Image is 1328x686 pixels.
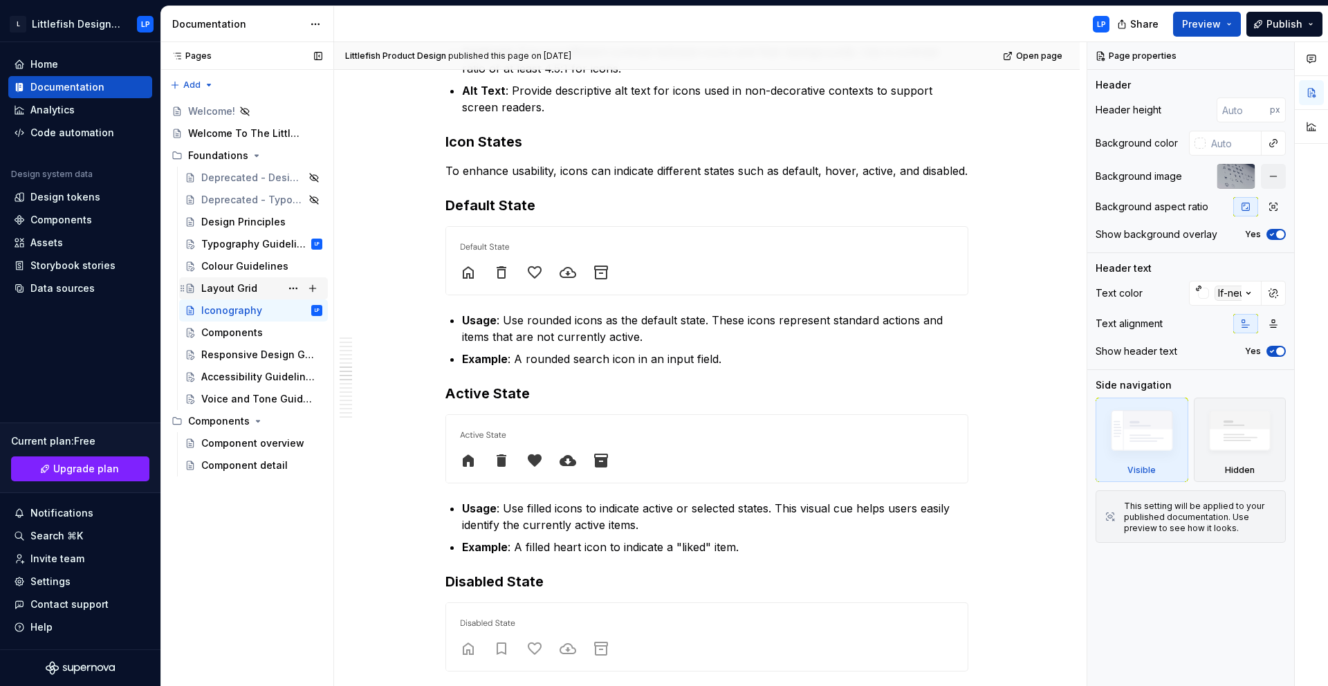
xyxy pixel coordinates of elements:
[201,215,286,229] div: Design Principles
[179,167,328,189] a: Deprecated - Design tokens
[8,232,152,254] a: Assets
[1266,17,1302,31] span: Publish
[8,502,152,524] button: Notifications
[179,189,328,211] a: Deprecated - Typography
[46,661,115,675] a: Supernova Logo
[1096,317,1163,331] div: Text alignment
[8,122,152,144] a: Code automation
[201,392,315,406] div: Voice and Tone Guidelines
[1110,12,1168,37] button: Share
[201,259,288,273] div: Colour Guidelines
[1097,19,1106,30] div: LP
[315,304,320,317] div: LP
[179,366,328,388] a: Accessibility Guidelines
[179,322,328,344] a: Components
[201,458,288,472] div: Component detail
[30,552,84,566] div: Invite team
[172,17,303,31] div: Documentation
[462,351,968,367] p: : A rounded search icon in an input field.
[315,237,320,251] div: LP
[30,259,116,272] div: Storybook stories
[188,149,248,163] div: Foundations
[462,312,968,345] p: : Use rounded icons as the default state. These icons represent standard actions and items that a...
[30,80,104,94] div: Documentation
[201,370,315,384] div: Accessibility Guidelines
[30,190,100,204] div: Design tokens
[32,17,120,31] div: Littlefish Design System
[201,304,262,317] div: Iconography
[1215,286,1272,301] div: lf-neutral/0
[1096,286,1143,300] div: Text color
[179,233,328,255] a: Typography GuidelinesLP
[8,186,152,208] a: Design tokens
[446,603,623,671] img: a1f782fc-1b7b-4ad3-bd63-1229bc2e543e.png
[11,169,93,180] div: Design system data
[445,572,968,591] h3: Disabled State
[1096,228,1217,241] div: Show background overlay
[1124,501,1277,534] div: This setting will be applied to your published documentation. Use preview to see how it looks.
[30,529,83,543] div: Search ⌘K
[179,255,328,277] a: Colour Guidelines
[1096,103,1161,117] div: Header height
[462,500,968,533] p: : Use filled icons to indicate active or selected states. This visual cue helps users easily iden...
[201,171,304,185] div: Deprecated - Design tokens
[30,506,93,520] div: Notifications
[1173,12,1241,37] button: Preview
[462,352,508,366] strong: Example
[30,281,95,295] div: Data sources
[462,540,508,554] strong: Example
[30,575,71,588] div: Settings
[8,76,152,98] a: Documentation
[166,100,328,122] a: Welcome!
[462,539,968,555] p: : A filled heart icon to indicate a "liked" item.
[1096,344,1177,358] div: Show header text
[188,414,250,428] div: Components
[8,571,152,593] a: Settings
[8,53,152,75] a: Home
[446,227,623,295] img: be8d6269-672a-4dcd-8778-3a47ddc44884.png
[445,163,968,179] p: To enhance usability, icons can indicate different states such as default, hover, active, and dis...
[446,415,623,483] img: a7e10859-a4ee-48a1-8465-283a02b1acf0.png
[1127,465,1156,476] div: Visible
[188,127,302,140] div: Welcome To The Littlefish Design System
[1182,17,1221,31] span: Preview
[1245,229,1261,240] label: Yes
[141,19,150,30] div: LP
[166,122,328,145] a: Welcome To The Littlefish Design System
[179,454,328,476] a: Component detail
[11,434,149,448] div: Current plan : Free
[201,281,257,295] div: Layout Grid
[345,50,446,62] span: Littlefish Product Design
[1096,169,1182,183] div: Background image
[8,254,152,277] a: Storybook stories
[1096,136,1178,150] div: Background color
[179,277,328,299] a: Layout Grid
[166,410,328,432] div: Components
[445,196,968,215] h3: Default State
[8,525,152,547] button: Search ⌘K
[1245,346,1261,357] label: Yes
[179,211,328,233] a: Design Principles
[166,145,328,167] div: Foundations
[30,620,53,634] div: Help
[30,597,109,611] div: Contact support
[8,99,152,121] a: Analytics
[30,236,63,250] div: Assets
[1194,398,1286,482] div: Hidden
[3,9,158,39] button: LLittlefish Design SystemLP
[1206,131,1262,156] input: Auto
[8,593,152,615] button: Contact support
[1246,12,1322,37] button: Publish
[1225,465,1255,476] div: Hidden
[201,436,304,450] div: Component overview
[1189,281,1262,306] button: lf-neutral/0
[445,384,968,403] h3: Active State
[11,456,149,481] a: Upgrade plan
[1096,261,1152,275] div: Header text
[30,103,75,117] div: Analytics
[188,104,235,118] div: Welcome!
[462,313,497,327] strong: Usage
[8,548,152,570] a: Invite team
[8,209,152,231] a: Components
[1016,50,1062,62] span: Open page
